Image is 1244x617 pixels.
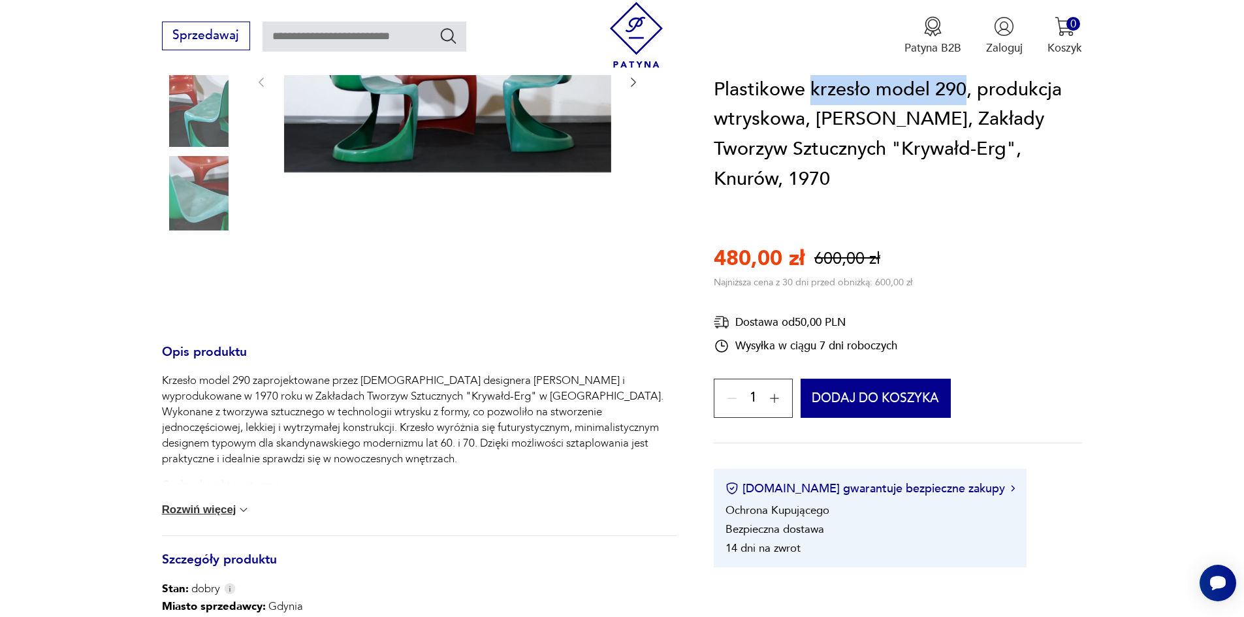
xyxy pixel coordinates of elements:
img: Patyna - sklep z meblami i dekoracjami vintage [603,2,669,68]
p: Krzesło model 290 zaprojektowane przez [DEMOGRAPHIC_DATA] designera [PERSON_NAME] i wyprodukowane... [162,373,677,467]
button: Zaloguj [986,16,1023,55]
p: 480,00 zł [714,244,805,273]
span: dobry [162,581,220,597]
button: Szukaj [439,26,458,45]
img: Ikona medalu [923,16,943,37]
p: Zaloguj [986,40,1023,55]
button: Sprzedawaj [162,22,250,50]
p: Gdynia [162,597,425,616]
img: Ikona certyfikatu [726,482,739,495]
p: 600,00 zł [814,247,880,270]
button: [DOMAIN_NAME] gwarantuje bezpieczne zakupy [726,481,1015,497]
span: 1 [750,393,757,403]
b: Miasto sprzedawcy : [162,599,266,614]
button: Rozwiń więcej [162,503,251,516]
button: Dodaj do koszyka [801,379,951,418]
div: 0 [1066,17,1080,31]
img: Info icon [224,583,236,594]
img: Ikona koszyka [1055,16,1075,37]
a: Sprzedawaj [162,31,250,42]
a: Ikona medaluPatyna B2B [904,16,961,55]
h3: Szczegóły produktu [162,555,677,581]
button: 0Koszyk [1047,16,1082,55]
img: Ikona dostawy [714,314,729,330]
h1: Plastikowe krzesło model 290, produkcja wtryskowa, [PERSON_NAME], Zakłady Tworzyw Sztucznych "Kry... [714,75,1082,194]
p: Patyna B2B [904,40,961,55]
h3: Opis produktu [162,347,677,373]
p: Najniższa cena z 30 dni przed obniżką: 600,00 zł [714,276,912,289]
img: Ikonka użytkownika [994,16,1014,37]
iframe: Smartsupp widget button [1200,565,1236,601]
li: 14 dni na zwrot [726,541,801,556]
button: Patyna B2B [904,16,961,55]
div: Dostawa od 50,00 PLN [714,314,897,330]
li: Ochrona Kupującego [726,503,829,518]
div: Wysyłka w ciągu 7 dni roboczych [714,338,897,354]
img: Ikona strzałki w prawo [1011,485,1015,492]
li: Bezpieczna dostawa [726,522,824,537]
img: Zdjęcie produktu Plastikowe krzesło model 290, produkcja wtryskowa, Steen Ostergaard, Zakłady Two... [162,156,236,230]
b: Stan: [162,581,189,596]
img: Zdjęcie produktu Plastikowe krzesło model 290, produkcja wtryskowa, Steen Ostergaard, Zakłady Two... [162,72,236,147]
img: chevron down [237,503,250,516]
p: Cechy charakterystyczne: [162,477,677,493]
p: Koszyk [1047,40,1082,55]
